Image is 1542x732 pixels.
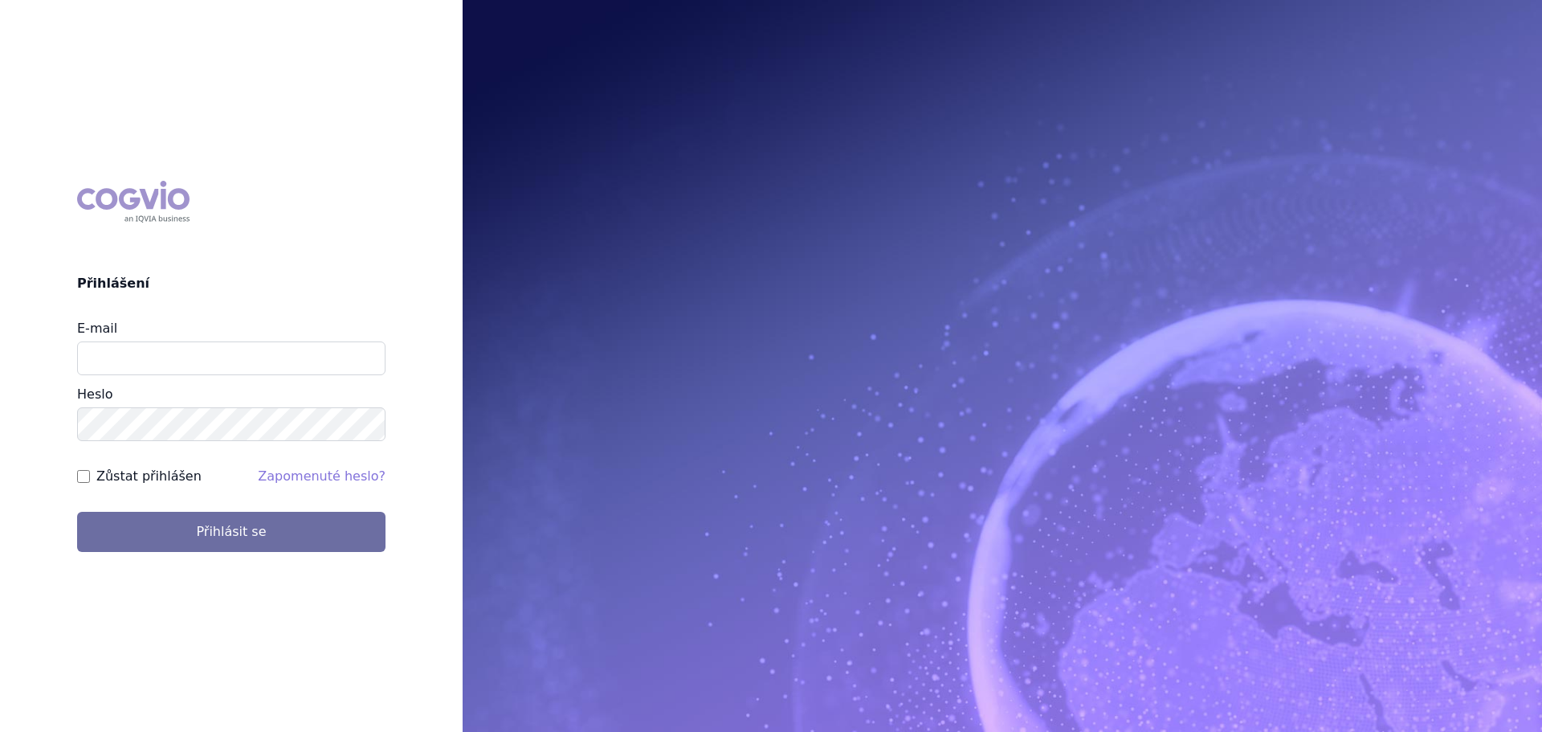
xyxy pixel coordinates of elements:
label: Zůstat přihlášen [96,467,202,486]
label: Heslo [77,386,112,402]
a: Zapomenuté heslo? [258,468,385,484]
button: Přihlásit se [77,512,385,552]
label: E-mail [77,321,117,336]
h2: Přihlášení [77,274,385,293]
div: COGVIO [77,181,190,223]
